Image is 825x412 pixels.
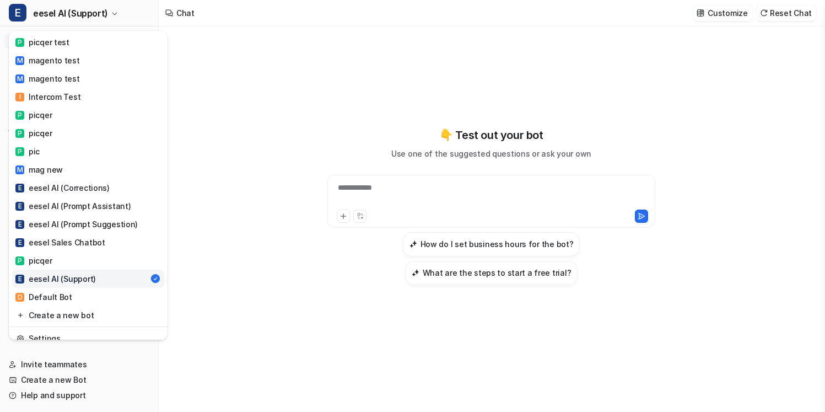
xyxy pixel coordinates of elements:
div: eesel Sales Chatbot [15,237,105,248]
img: reset [17,309,24,321]
span: eesel AI (Support) [33,6,108,21]
div: magento test [15,73,80,84]
div: Default Bot [15,291,72,303]
a: Create a new bot [12,306,164,324]
span: E [9,4,26,22]
span: P [15,38,24,47]
a: Settings [12,329,164,347]
span: M [15,56,24,65]
div: Intercom Test [15,91,80,103]
span: P [15,111,24,120]
div: picqer test [15,36,69,48]
div: picqer [15,127,52,139]
span: E [15,184,24,192]
div: eesel AI (Prompt Suggestion) [15,218,138,230]
div: pic [15,146,40,157]
span: M [15,165,24,174]
div: eesel AI (Corrections) [15,182,110,194]
span: P [15,256,24,265]
div: Eeesel AI (Support) [9,31,168,340]
span: M [15,74,24,83]
div: mag new [15,164,63,175]
span: P [15,147,24,156]
img: reset [17,333,24,344]
div: picqer [15,255,52,266]
div: eesel AI (Prompt Assistant) [15,200,131,212]
span: D [15,293,24,302]
span: I [15,93,24,101]
span: E [15,202,24,211]
div: magento test [15,55,80,66]
span: E [15,275,24,283]
div: picqer [15,109,52,121]
span: P [15,129,24,138]
span: E [15,220,24,229]
span: E [15,238,24,247]
div: eesel AI (Support) [15,273,96,285]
